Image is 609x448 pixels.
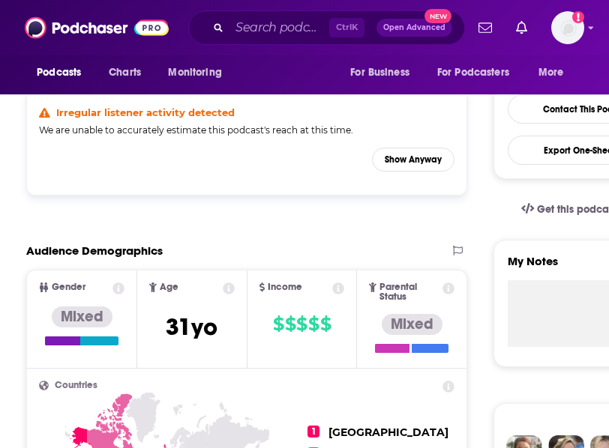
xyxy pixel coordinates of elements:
span: Parental Status [379,282,440,302]
span: Countries [55,381,97,390]
div: Mixed [52,306,112,327]
button: open menu [157,58,241,87]
span: $ [285,312,295,336]
span: Logged in as elleb2btech [551,11,584,44]
button: open menu [26,58,100,87]
a: Show notifications dropdown [472,15,498,40]
button: open menu [340,58,428,87]
a: Charts [99,58,150,87]
span: For Business [350,62,409,83]
span: Open Advanced [383,24,445,31]
span: Podcasts [37,62,81,83]
span: Gender [52,282,85,292]
div: Mixed [382,314,442,335]
span: Income [268,282,302,292]
a: Show notifications dropdown [510,15,533,40]
button: open menu [528,58,583,87]
h4: Irregular listener activity detected [56,106,235,118]
span: More [538,62,564,83]
span: Charts [109,62,141,83]
h5: We are unable to accurately estimate this podcast's reach at this time. [39,124,454,136]
button: Open AdvancedNew [376,19,452,37]
span: $ [296,312,307,336]
span: Ctrl K [329,18,364,37]
span: For Podcasters [437,62,509,83]
span: $ [273,312,283,336]
button: open menu [427,58,531,87]
svg: Add a profile image [572,11,584,23]
span: Age [160,282,178,292]
span: 1 [307,426,319,438]
button: Show profile menu [551,11,584,44]
span: Monitoring [168,62,221,83]
input: Search podcasts, credits, & more... [229,16,329,40]
span: [GEOGRAPHIC_DATA] [328,426,448,439]
h2: Audience Demographics [26,243,163,258]
div: Search podcasts, credits, & more... [188,10,465,45]
button: Show Anyway [372,148,454,172]
span: $ [308,312,319,336]
img: Podchaser - Follow, Share and Rate Podcasts [25,13,169,42]
span: 31 yo [166,312,217,342]
span: New [424,9,451,23]
span: $ [320,312,331,336]
img: User Profile [551,11,584,44]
